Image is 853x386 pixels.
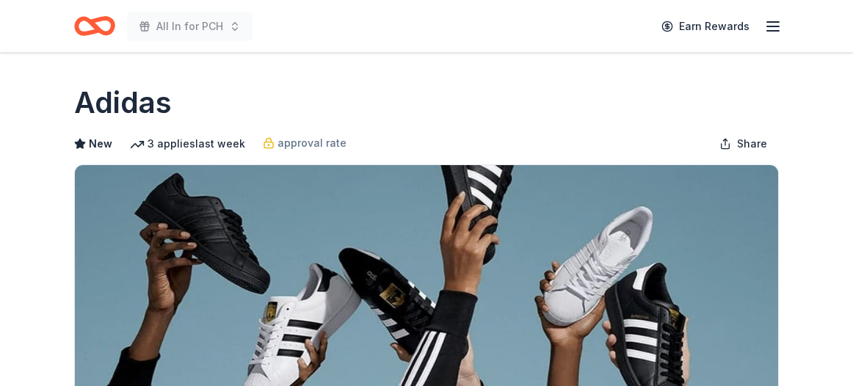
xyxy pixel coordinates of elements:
[653,13,758,40] a: Earn Rewards
[74,9,115,43] a: Home
[156,18,223,35] span: All In for PCH
[127,12,253,41] button: All In for PCH
[277,134,346,152] span: approval rate
[89,135,112,153] span: New
[708,129,779,159] button: Share
[74,82,172,123] h1: Adidas
[263,134,346,152] a: approval rate
[130,135,245,153] div: 3 applies last week
[737,135,767,153] span: Share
